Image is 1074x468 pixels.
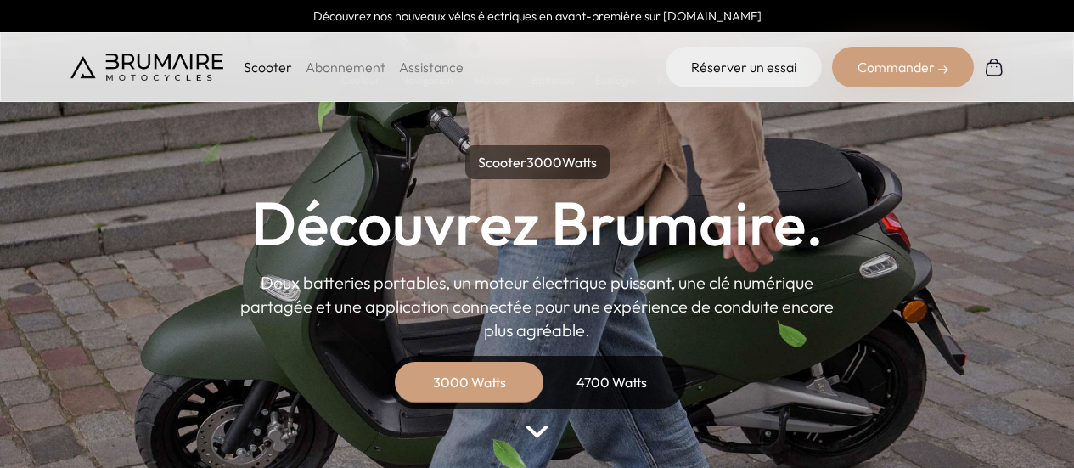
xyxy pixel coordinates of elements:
[402,362,537,403] div: 3000 Watts
[526,426,548,438] img: arrow-bottom.png
[70,54,223,81] img: Brumaire Motocycles
[251,193,824,254] h1: Découvrez Brumaire.
[666,47,822,87] a: Réserver un essai
[306,59,385,76] a: Abonnement
[526,154,562,171] span: 3000
[938,65,948,75] img: right-arrow-2.png
[244,57,292,77] p: Scooter
[544,362,680,403] div: 4700 Watts
[399,59,464,76] a: Assistance
[832,47,974,87] div: Commander
[984,57,1004,77] img: Panier
[465,145,610,179] p: Scooter Watts
[240,271,835,342] p: Deux batteries portables, un moteur électrique puissant, une clé numérique partagée et une applic...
